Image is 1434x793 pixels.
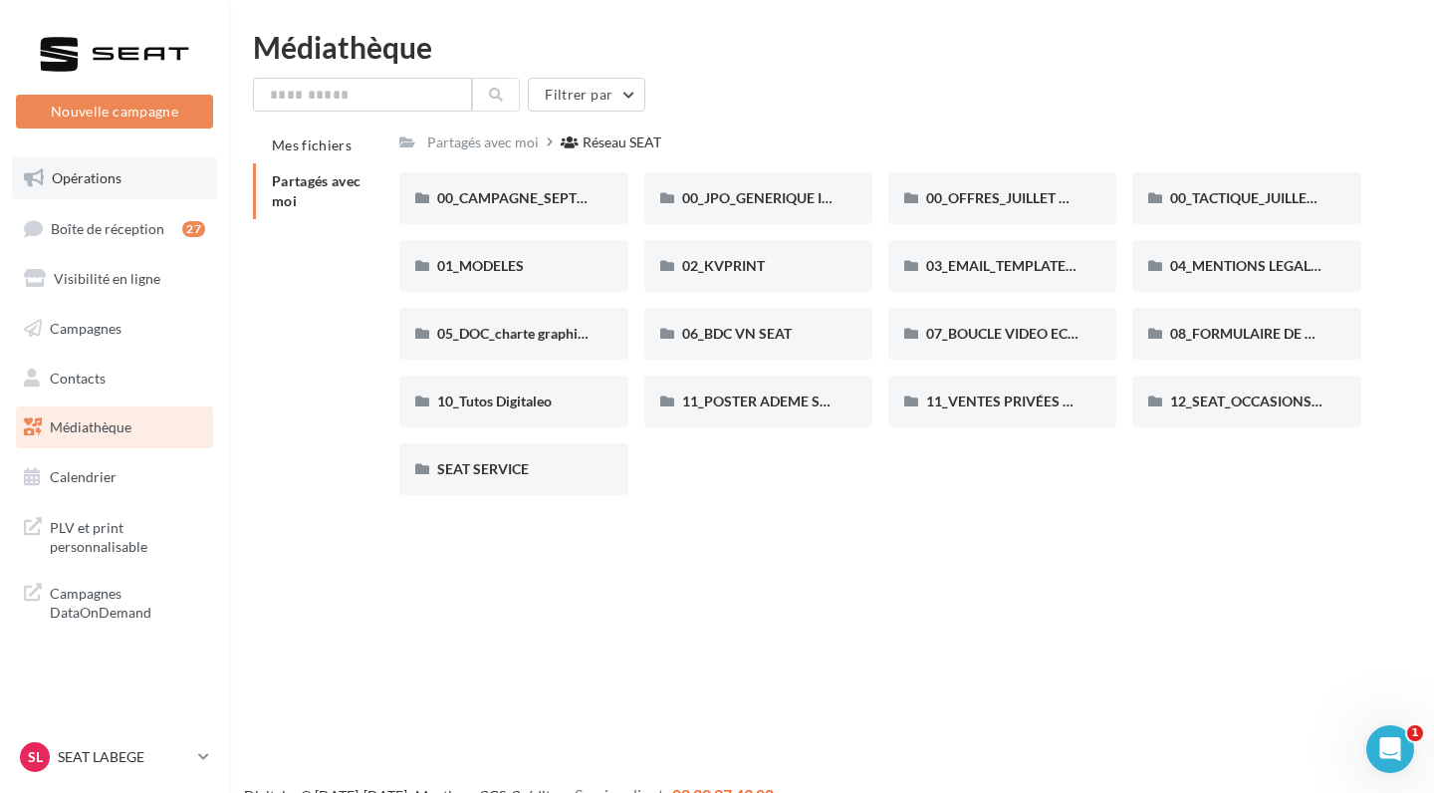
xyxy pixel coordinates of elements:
span: 02_KVPRINT [682,257,765,274]
span: 00_CAMPAGNE_SEPTEMBRE [437,189,623,206]
span: 00_JPO_GENERIQUE IBIZA ARONA [682,189,907,206]
span: 03_EMAIL_TEMPLATE HTML SEAT [926,257,1143,274]
span: 06_BDC VN SEAT [682,325,792,342]
a: SL SEAT LABEGE [16,738,213,776]
span: Calendrier [50,468,117,485]
a: Contacts [12,358,217,399]
span: 04_MENTIONS LEGALES OFFRES PRESSE [1170,257,1434,274]
span: 10_Tutos Digitaleo [437,393,552,409]
button: Nouvelle campagne [16,95,213,129]
span: Visibilité en ligne [54,270,160,287]
span: 12_SEAT_OCCASIONS_GARANTIES [1170,393,1395,409]
span: SEAT SERVICE [437,460,529,477]
span: 07_BOUCLE VIDEO ECRAN SHOWROOM [926,325,1189,342]
span: Opérations [52,169,121,186]
span: SL [28,747,43,767]
a: Visibilité en ligne [12,258,217,300]
span: Boîte de réception [51,219,164,236]
span: Médiathèque [50,418,131,435]
span: Campagnes DataOnDemand [50,580,205,623]
span: 01_MODELES [437,257,524,274]
a: PLV et print personnalisable [12,506,217,565]
span: 00_OFFRES_JUILLET AOÛT [926,189,1097,206]
a: Campagnes [12,308,217,350]
div: Médiathèque [253,32,1410,62]
span: 11_VENTES PRIVÉES SEAT [926,393,1095,409]
span: Mes fichiers [272,136,352,153]
div: Réseau SEAT [583,132,661,152]
button: Filtrer par [528,78,645,112]
div: 27 [182,221,205,237]
span: 00_TACTIQUE_JUILLET AOÛT [1170,189,1356,206]
a: Opérations [12,157,217,199]
span: PLV et print personnalisable [50,514,205,557]
span: 1 [1407,725,1423,741]
p: SEAT LABEGE [58,747,190,767]
div: Partagés avec moi [427,132,539,152]
a: Boîte de réception27 [12,207,217,250]
span: Contacts [50,369,106,386]
span: 11_POSTER ADEME SEAT [682,393,844,409]
a: Médiathèque [12,406,217,448]
a: Calendrier [12,456,217,498]
span: Partagés avec moi [272,172,361,209]
span: 05_DOC_charte graphique + Guidelines [437,325,680,342]
iframe: Intercom live chat [1366,725,1414,773]
a: Campagnes DataOnDemand [12,572,217,631]
span: Campagnes [50,320,121,337]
